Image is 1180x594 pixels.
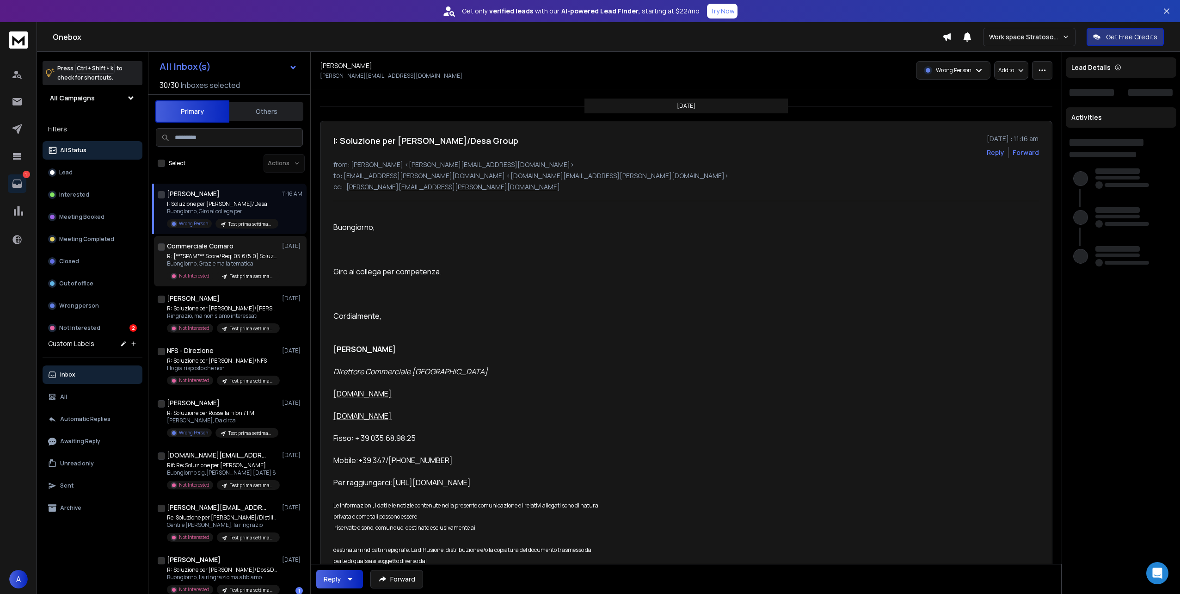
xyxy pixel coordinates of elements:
[167,469,278,476] p: Buongiorno sig.[PERSON_NAME] [DATE] 8
[282,452,303,459] p: [DATE]
[59,324,100,332] p: Not Interested
[60,147,86,154] p: All Status
[179,325,209,332] p: Not Interested
[324,575,341,584] div: Reply
[282,504,303,511] p: [DATE]
[1106,32,1157,42] p: Get Free Credits
[43,319,142,337] button: Not Interested2
[43,365,142,384] button: Inbox
[179,429,208,436] p: Wrong Person
[167,521,278,529] p: Gentile [PERSON_NAME], la ringrazio
[167,357,278,365] p: R: Soluzione per [PERSON_NAME]/NFS
[167,555,221,564] h1: [PERSON_NAME]
[333,266,442,277] span: Giro al collega per competenza.
[167,241,234,251] h1: Commerciale Comaro
[1071,63,1111,72] p: Lead Details
[282,347,303,354] p: [DATE]
[333,344,396,354] span: [PERSON_NAME]
[59,169,73,176] p: Lead
[160,80,179,91] span: 30 / 30
[43,230,142,248] button: Meeting Completed
[43,123,142,136] h3: Filters
[320,61,372,70] h1: [PERSON_NAME]
[60,460,94,467] p: Unread only
[167,451,269,460] h1: [DOMAIN_NAME][EMAIL_ADDRESS][DOMAIN_NAME]
[60,371,75,378] p: Inbox
[43,89,142,107] button: All Campaigns
[333,160,1039,169] p: from: [PERSON_NAME] <[PERSON_NAME][EMAIL_ADDRESS][DOMAIN_NAME]>
[462,6,700,16] p: Get only with our starting at $22/mo
[370,570,423,588] button: Forward
[987,134,1039,143] p: [DATE] : 11:16 am
[169,160,185,167] label: Select
[333,182,343,192] p: cc:
[43,476,142,495] button: Sent
[60,393,67,401] p: All
[167,566,278,574] p: R: Soluzione per [PERSON_NAME]/Dos&Donts
[167,200,278,208] p: I: Soluzione per [PERSON_NAME]/Desa
[129,324,137,332] div: 2
[333,171,1039,180] p: to: [EMAIL_ADDRESS][PERSON_NAME][DOMAIN_NAME] <[DOMAIN_NAME][EMAIL_ADDRESS][PERSON_NAME][DOMAIN_N...
[59,213,104,221] p: Meeting Booked
[1066,107,1176,128] div: Activities
[43,499,142,517] button: Archive
[167,574,278,581] p: Buongiorno, La ringrazio ma abbiamo
[333,501,599,532] span: Le informazioni, i dati e le notizie contenute nella presente comunicazione e i relativi allegati...
[393,477,471,488] span: [URL][DOMAIN_NAME]
[43,141,142,160] button: All Status
[346,182,560,192] p: [PERSON_NAME][EMAIL_ADDRESS][PERSON_NAME][DOMAIN_NAME]
[333,455,453,465] span: Mobile:+39 347/[PHONE_NUMBER]
[167,208,278,215] p: Buongiorno, Giro al collega per
[333,411,392,421] span: [DOMAIN_NAME]
[320,72,462,80] p: [PERSON_NAME][EMAIL_ADDRESS][DOMAIN_NAME]
[167,346,214,355] h1: NFS - Direzione
[9,570,28,588] button: A
[167,398,220,408] h1: [PERSON_NAME]
[1013,148,1039,157] div: Forward
[155,100,229,123] button: Primary
[43,432,142,451] button: Awaiting Reply
[60,415,111,423] p: Automatic Replies
[167,462,278,469] p: Rif: Re: Soluzione per [PERSON_NAME]
[489,6,533,16] strong: verified leads
[230,534,274,541] p: Test prima settimana settembre(5-100/costruction-management consulting-logistic-machinery-food-)
[333,366,488,377] span: Direttore Commerciale [GEOGRAPHIC_DATA]
[53,31,942,43] h1: Onebox
[59,280,93,287] p: Out of office
[179,377,209,384] p: Not Interested
[179,272,209,279] p: Not Interested
[43,163,142,182] button: Lead
[228,430,273,437] p: Test prima settimana settembre(5-100/costruction-management consulting-logistic-machinery-food-)
[228,221,273,228] p: Test prima settimana settembre(5-100/costruction-management consulting-logistic-machinery-food-)
[167,409,278,417] p: R: Soluzione per Rossella Filoni/TMI
[282,190,303,198] p: 11:16 AM
[316,570,363,588] button: Reply
[989,32,1062,42] p: Work space Stratosoftware
[167,514,278,521] p: Re: Soluzione per [PERSON_NAME]/Distillerie
[167,503,269,512] h1: [PERSON_NAME][EMAIL_ADDRESS][DOMAIN_NAME]
[43,388,142,406] button: All
[8,174,26,193] a: 1
[60,504,81,512] p: Archive
[230,273,274,280] p: Test prima settimana settembre(5-100/costruction-management consulting-logistic-machinery-food-)
[230,325,274,332] p: Test prima settimana settembre(5-100/costruction-management consulting-logistic-machinery-food-)
[43,454,142,473] button: Unread only
[179,586,209,593] p: Not Interested
[179,534,209,541] p: Not Interested
[23,171,30,178] p: 1
[59,191,89,198] p: Interested
[230,482,274,489] p: Test prima settimana settembre(5-100/costruction-management consulting-logistic-machinery-food-)
[167,305,278,312] p: R: Soluzione per [PERSON_NAME]/[PERSON_NAME]
[43,252,142,271] button: Closed
[179,220,208,227] p: Wrong Person
[229,101,303,122] button: Others
[60,438,100,445] p: Awaiting Reply
[167,365,278,372] p: Ho gia risposto che non
[677,102,695,110] p: [DATE]
[57,64,123,82] p: Press to check for shortcuts.
[167,189,220,198] h1: [PERSON_NAME]
[179,482,209,489] p: Not Interested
